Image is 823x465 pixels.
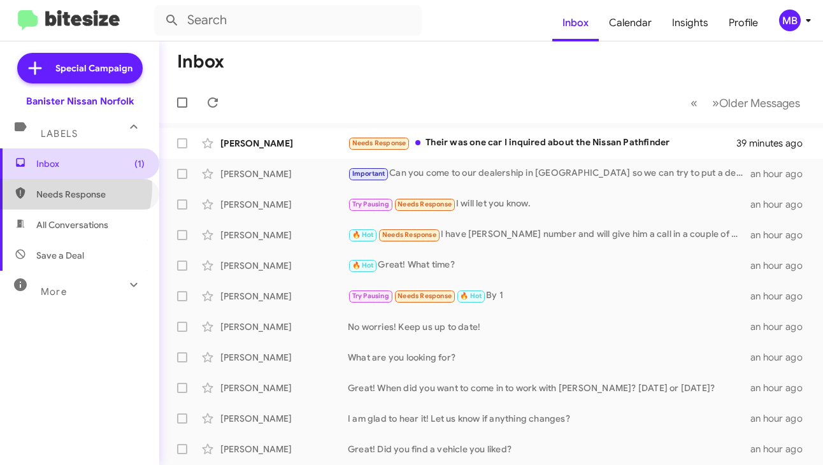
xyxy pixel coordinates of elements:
div: an hour ago [750,412,813,425]
div: [PERSON_NAME] [220,137,348,150]
span: (1) [134,157,145,170]
div: [PERSON_NAME] [220,320,348,333]
span: Needs Response [397,292,452,300]
div: No worries! Keep us up to date! [348,320,750,333]
a: Inbox [552,4,599,41]
span: Older Messages [719,96,800,110]
div: an hour ago [750,290,813,303]
div: Great! Did you find a vehicle you liked? [348,443,750,455]
input: Search [154,5,422,36]
div: [PERSON_NAME] [220,351,348,364]
div: an hour ago [750,351,813,364]
span: Try Pausing [352,292,389,300]
span: Inbox [36,157,145,170]
div: 39 minutes ago [736,137,813,150]
span: All Conversations [36,218,108,231]
span: » [712,95,719,111]
span: 🔥 Hot [352,231,374,239]
span: Needs Response [382,231,436,239]
div: [PERSON_NAME] [220,229,348,241]
a: Calendar [599,4,662,41]
div: an hour ago [750,443,813,455]
div: Great! When did you want to come in to work with [PERSON_NAME]? [DATE] or [DATE]? [348,382,750,394]
a: Profile [719,4,768,41]
div: MB [779,10,801,31]
div: [PERSON_NAME] [220,443,348,455]
div: I am glad to hear it! Let us know if anything changes? [348,412,750,425]
a: Special Campaign [17,53,143,83]
span: « [691,95,698,111]
div: [PERSON_NAME] [220,168,348,180]
div: Can you come to our dealership in [GEOGRAPHIC_DATA] so we can try to put a deal together for you? [348,166,750,181]
span: Needs Response [352,139,406,147]
nav: Page navigation example [683,90,808,116]
span: 🔥 Hot [460,292,482,300]
div: an hour ago [750,382,813,394]
div: Great! What time? [348,258,750,273]
div: [PERSON_NAME] [220,412,348,425]
div: [PERSON_NAME] [220,382,348,394]
div: an hour ago [750,229,813,241]
span: Labels [41,128,78,139]
span: Needs Response [36,188,145,201]
button: MB [768,10,809,31]
span: Important [352,169,385,178]
span: Try Pausing [352,200,389,208]
div: I will let you know. [348,197,750,211]
div: Their was one car I inquired about the Nissan Pathfinder [348,136,736,150]
div: [PERSON_NAME] [220,290,348,303]
span: More [41,286,67,297]
div: I have [PERSON_NAME] number and will give him a call in a couple of weeks. My husband is an offsh... [348,227,750,242]
button: Previous [683,90,705,116]
div: By 1 [348,289,750,303]
span: Save a Deal [36,249,84,262]
div: an hour ago [750,198,813,211]
span: Needs Response [397,200,452,208]
div: [PERSON_NAME] [220,259,348,272]
div: What are you looking for? [348,351,750,364]
div: an hour ago [750,259,813,272]
button: Next [705,90,808,116]
div: Banister Nissan Norfolk [26,95,134,108]
h1: Inbox [177,52,224,72]
div: [PERSON_NAME] [220,198,348,211]
a: Insights [662,4,719,41]
span: Special Campaign [55,62,132,75]
div: an hour ago [750,168,813,180]
span: 🔥 Hot [352,261,374,269]
div: an hour ago [750,320,813,333]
